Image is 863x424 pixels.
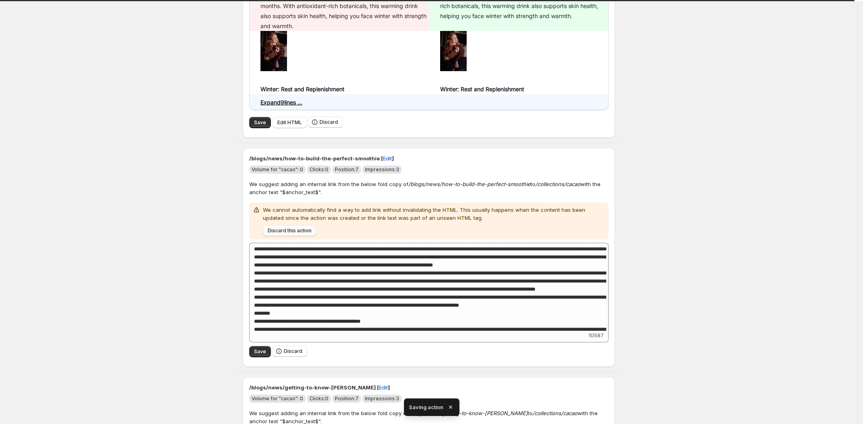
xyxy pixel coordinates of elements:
span: Save [254,348,266,355]
span: Discard this action [268,227,312,234]
b: Winter: Rest and Replenishment [440,86,524,92]
span: Saving action [409,403,443,411]
button: Discard this action [263,225,316,236]
span: Impressions: 3 [365,395,399,401]
span: Clicks: 0 [310,395,328,401]
p: /blogs/news/how-to-build-the-perfect-smoothie [ ] [249,154,609,162]
button: Save [249,117,271,128]
button: Discard [273,346,307,357]
span: Edit HTML [277,119,302,126]
span: Impressions: 3 [365,166,399,172]
p: We cannot automatically find a way to add link without invalidating the HTML. This usually happen... [263,206,605,222]
button: Edit [374,381,393,394]
button: Save [249,346,271,357]
span: Edit [383,154,392,162]
p: /blogs/news/getting-to-know-[PERSON_NAME] [ ] [249,383,609,391]
b: Winter: Rest and Replenishment [260,86,344,92]
span: Discard [284,348,302,354]
em: /blogs/news/getting-to-know-[PERSON_NAME] [408,410,528,416]
em: /collections/cacao [535,181,580,187]
span: Position: 7 [335,166,359,172]
em: /blogs/news/how-to-build-the-perfect-smoothie [408,181,531,187]
pre: Expand 9 lines ... [260,99,302,106]
button: Edit [378,152,397,165]
em: /collections/cacao [533,410,578,416]
span: Volume for "cacao": 0 [252,166,303,172]
span: Edit [379,383,388,391]
button: Edit HTML [273,117,307,128]
span: Volume for "cacao": 0 [252,395,303,401]
p: We suggest adding an internal link from the below fold copy of to with the anchor text "$anchor_t... [249,180,609,196]
span: Clicks: 0 [310,166,328,172]
span: Save [254,119,266,126]
span: Discard [320,119,338,125]
span: Position: 7 [335,395,359,401]
button: Discard [308,117,343,128]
